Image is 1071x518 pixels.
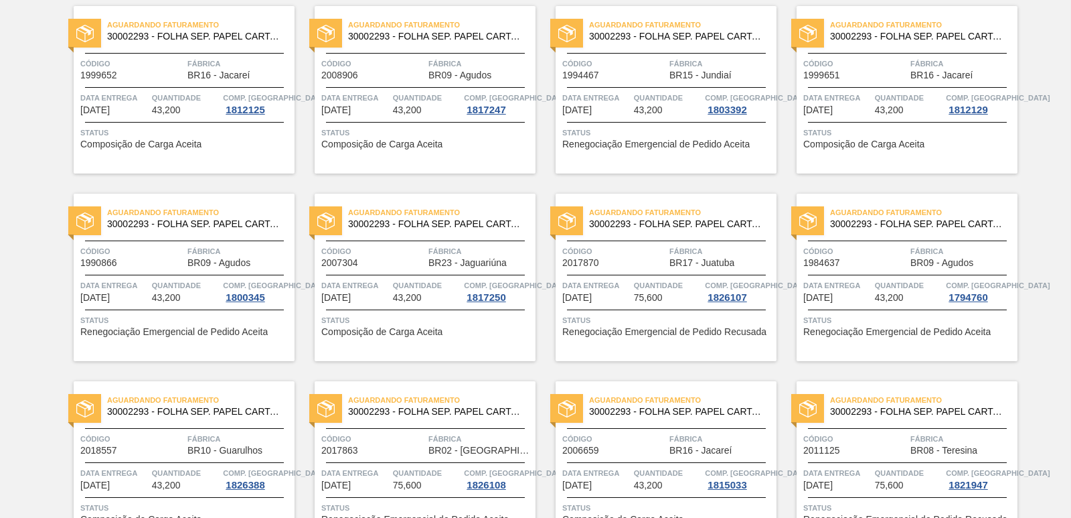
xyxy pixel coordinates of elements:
span: Data entrega [321,91,390,105]
span: 2017870 [562,258,599,268]
div: 1812129 [946,105,990,115]
span: Renegociação Emergencial de Pedido Recusada [562,327,766,337]
span: Status [562,314,773,327]
img: status [76,212,94,230]
span: 30002293 - FOLHA SEP. PAPEL CARTAO 1200x1000M 350g [830,407,1007,417]
span: 2007304 [321,258,358,268]
span: Código [803,57,907,70]
span: BR23 - Jaguariúna [428,258,507,268]
span: Código [803,432,907,446]
span: Aguardando Faturamento [589,18,776,31]
span: 1994467 [562,70,599,80]
span: Código [803,245,907,258]
span: Aguardando Faturamento [830,206,1017,219]
span: 30002293 - FOLHA SEP. PAPEL CARTAO 1200x1000M 350g [589,219,766,229]
a: Comp. [GEOGRAPHIC_DATA]1821947 [946,466,1014,491]
span: 24/09/2025 [562,105,592,115]
img: status [558,400,576,417]
span: 29/09/2025 [562,293,592,303]
a: Comp. [GEOGRAPHIC_DATA]1812125 [223,91,291,115]
span: 43,200 [875,293,904,303]
span: Renegociação Emergencial de Pedido Aceita [562,139,750,149]
span: Fábrica [910,245,1014,258]
span: Código [562,57,666,70]
span: Comp. Carga [223,279,327,292]
img: status [76,400,94,417]
span: 30002293 - FOLHA SEP. PAPEL CARTAO 1200x1000M 350g [107,31,284,42]
span: 24/09/2025 [321,105,351,115]
span: Fábrica [187,432,291,446]
span: 30002293 - FOLHA SEP. PAPEL CARTAO 1200x1000M 350g [589,407,766,417]
span: 30002293 - FOLHA SEP. PAPEL CARTAO 1200x1000M 350g [830,219,1007,229]
span: 43,200 [393,293,422,303]
div: 1803392 [705,105,749,115]
span: Fábrica [910,57,1014,70]
span: Composição de Carga Aceita [80,139,201,149]
a: Comp. [GEOGRAPHIC_DATA]1800345 [223,279,291,303]
span: Comp. Carga [946,466,1050,480]
span: 2018557 [80,446,117,456]
a: statusAguardando Faturamento30002293 - FOLHA SEP. PAPEL CARTAO 1200x1000M 350gCódigo2007304Fábric... [295,194,535,361]
span: 43,200 [393,105,422,115]
span: Data entrega [562,91,631,105]
span: Quantidade [152,279,220,292]
span: BR08 - Teresina [910,446,977,456]
span: 30002293 - FOLHA SEP. PAPEL CARTAO 1200x1000M 350g [107,219,284,229]
span: Código [321,57,425,70]
div: 1817250 [464,292,508,303]
span: Comp. Carga [223,466,327,480]
span: BR15 - Jundiaí [669,70,732,80]
a: Comp. [GEOGRAPHIC_DATA]1803392 [705,91,773,115]
span: BR02 - Sergipe [428,446,532,456]
span: Comp. Carga [464,279,568,292]
img: status [799,25,817,42]
span: Renegociação Emergencial de Pedido Aceita [803,327,991,337]
a: statusAguardando Faturamento30002293 - FOLHA SEP. PAPEL CARTAO 1200x1000M 350gCódigo2017870Fábric... [535,194,776,361]
span: Fábrica [428,245,532,258]
a: statusAguardando Faturamento30002293 - FOLHA SEP. PAPEL CARTAO 1200x1000M 350gCódigo2008906Fábric... [295,6,535,174]
span: Quantidade [393,466,461,480]
a: Comp. [GEOGRAPHIC_DATA]1817250 [464,279,532,303]
span: BR09 - Agudos [187,258,250,268]
span: Aguardando Faturamento [589,393,776,407]
span: Aguardando Faturamento [107,393,295,407]
span: Data entrega [562,466,631,480]
span: Data entrega [803,91,872,105]
a: statusAguardando Faturamento30002293 - FOLHA SEP. PAPEL CARTAO 1200x1000M 350gCódigo1990866Fábric... [54,194,295,361]
span: Status [803,126,1014,139]
span: Data entrega [321,279,390,292]
span: Fábrica [669,57,773,70]
span: BR10 - Guarulhos [187,446,262,456]
span: Aguardando Faturamento [589,206,776,219]
span: 2008906 [321,70,358,80]
span: Quantidade [152,466,220,480]
span: Quantidade [634,91,702,105]
span: Data entrega [321,466,390,480]
span: 75,600 [875,480,904,491]
img: status [317,400,335,417]
a: Comp. [GEOGRAPHIC_DATA]1815033 [705,466,773,491]
span: 29/09/2025 [803,293,833,303]
span: 1984637 [803,258,840,268]
span: Quantidade [875,279,943,292]
span: Fábrica [428,432,532,446]
span: Status [321,126,532,139]
a: statusAguardando Faturamento30002293 - FOLHA SEP. PAPEL CARTAO 1200x1000M 350gCódigo1994467Fábric... [535,6,776,174]
div: 1826107 [705,292,749,303]
a: Comp. [GEOGRAPHIC_DATA]1794760 [946,279,1014,303]
span: Status [80,126,291,139]
span: 27/09/2025 [321,293,351,303]
a: statusAguardando Faturamento30002293 - FOLHA SEP. PAPEL CARTAO 1200x1000M 350gCódigo1999651Fábric... [776,6,1017,174]
div: 1826108 [464,480,508,491]
span: Quantidade [875,91,943,105]
span: BR17 - Juatuba [669,258,734,268]
span: 26/09/2025 [803,105,833,115]
span: Aguardando Faturamento [348,206,535,219]
span: Comp. Carga [705,279,809,292]
span: 43,200 [152,480,181,491]
span: Quantidade [634,279,702,292]
span: Status [562,501,773,515]
span: Data entrega [803,279,872,292]
span: Fábrica [669,245,773,258]
span: Quantidade [393,91,461,105]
